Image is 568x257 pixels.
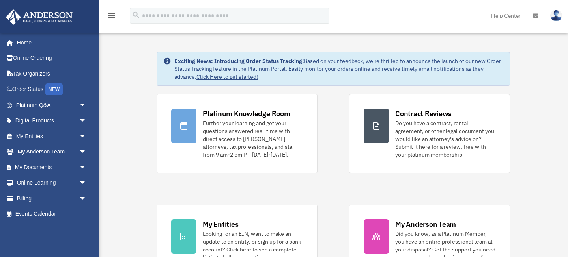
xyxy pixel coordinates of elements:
[4,9,75,25] img: Anderson Advisors Platinum Portal
[79,97,95,113] span: arrow_drop_down
[6,206,99,222] a: Events Calendar
[106,14,116,20] a: menu
[79,175,95,191] span: arrow_drop_down
[79,113,95,129] span: arrow_drop_down
[6,159,99,175] a: My Documentsarrow_drop_down
[79,159,95,176] span: arrow_drop_down
[79,128,95,144] span: arrow_drop_down
[395,219,456,229] div: My Anderson Team
[6,66,99,81] a: Tax Organizers
[6,35,95,50] a: Home
[395,109,452,118] div: Contract Reviews
[79,190,95,207] span: arrow_drop_down
[79,144,95,160] span: arrow_drop_down
[132,11,140,19] i: search
[6,144,99,160] a: My Anderson Teamarrow_drop_down
[6,97,99,113] a: Platinum Q&Aarrow_drop_down
[6,128,99,144] a: My Entitiesarrow_drop_down
[157,94,318,173] a: Platinum Knowledge Room Further your learning and get your questions answered real-time with dire...
[550,10,562,21] img: User Pic
[6,190,99,206] a: Billingarrow_drop_down
[203,219,238,229] div: My Entities
[349,94,510,173] a: Contract Reviews Do you have a contract, rental agreement, or other legal document you would like...
[174,57,503,81] div: Based on your feedback, we're thrilled to announce the launch of our new Order Status Tracking fe...
[6,175,99,191] a: Online Learningarrow_drop_down
[196,73,258,80] a: Click Here to get started!
[203,109,290,118] div: Platinum Knowledge Room
[6,81,99,98] a: Order StatusNEW
[45,83,63,95] div: NEW
[203,119,303,159] div: Further your learning and get your questions answered real-time with direct access to [PERSON_NAM...
[174,57,304,65] strong: Exciting News: Introducing Order Status Tracking!
[6,113,99,129] a: Digital Productsarrow_drop_down
[6,50,99,66] a: Online Ordering
[395,119,495,159] div: Do you have a contract, rental agreement, or other legal document you would like an attorney's ad...
[106,11,116,20] i: menu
